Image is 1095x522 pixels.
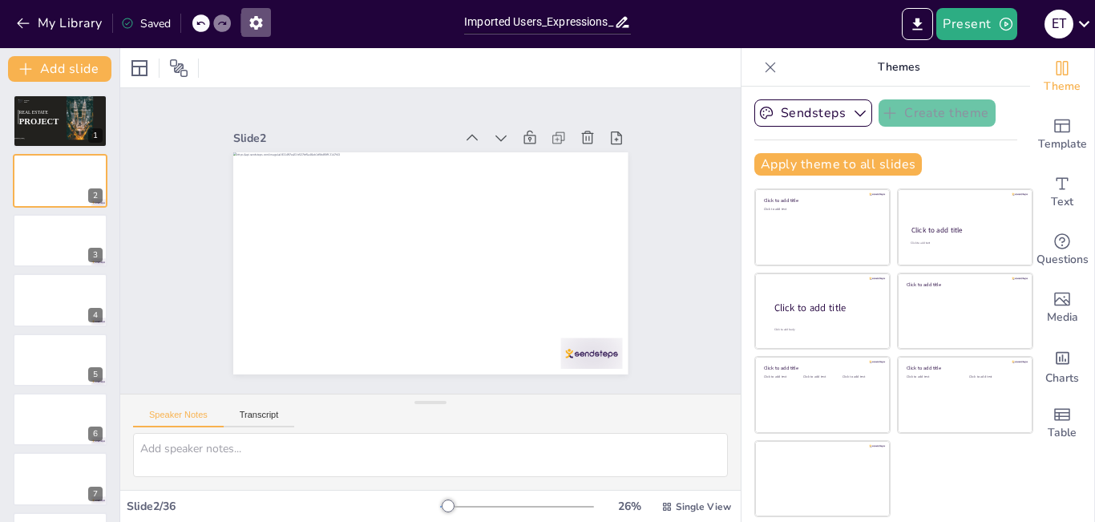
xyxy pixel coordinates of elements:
[1030,337,1094,395] div: Add charts and graphs
[1030,221,1094,279] div: Get real-time input from your audience
[1036,251,1089,269] span: Questions
[224,410,295,427] button: Transcript
[88,367,103,382] div: 5
[610,499,649,514] div: 26 %
[133,410,224,427] button: Speaker Notes
[88,248,103,262] div: 3
[1030,164,1094,221] div: Add text boxes
[127,499,440,514] div: Slide 2 / 36
[1044,8,1073,40] button: E T
[19,110,48,115] span: REAL ESTATE
[88,188,103,203] div: 2
[774,328,875,332] div: Click to add body
[1038,136,1087,153] span: Template
[1047,309,1078,326] span: Media
[88,128,103,143] div: 1
[24,102,27,103] span: Editor
[169,59,188,78] span: Position
[88,487,103,501] div: 7
[24,99,30,101] span: Sendsteps
[13,334,107,386] div: 5
[8,56,111,82] button: Add slide
[14,138,24,140] span: [DOMAIN_NAME]
[257,91,477,152] div: Slide 2
[1030,279,1094,337] div: Add images, graphics, shapes or video
[13,452,107,505] div: 7
[1044,78,1081,95] span: Theme
[1044,10,1073,38] div: E T
[754,99,872,127] button: Sendsteps
[936,8,1016,40] button: Present
[969,375,1020,379] div: Click to add text
[911,241,1017,245] div: Click to add text
[879,99,996,127] button: Create theme
[764,375,800,379] div: Click to add text
[1030,106,1094,164] div: Add ready made slides
[754,153,922,176] button: Apply theme to all slides
[803,375,839,379] div: Click to add text
[88,308,103,322] div: 4
[12,10,109,36] button: My Library
[907,375,957,379] div: Click to add text
[13,95,107,148] div: 1
[19,116,59,126] span: PROJECT
[1051,193,1073,211] span: Text
[464,10,614,34] input: Insert title
[764,365,879,371] div: Click to add title
[676,500,731,513] span: Single View
[121,16,171,31] div: Saved
[911,225,1018,235] div: Click to add title
[1048,424,1077,442] span: Table
[774,301,877,315] div: Click to add title
[127,55,152,81] div: Layout
[783,48,1014,87] p: Themes
[1045,370,1079,387] span: Charts
[13,214,107,267] div: 3
[88,427,103,441] div: 6
[907,281,1021,287] div: Click to add title
[1030,48,1094,106] div: Change the overall theme
[764,208,879,212] div: Click to add text
[902,8,933,40] button: Export to PowerPoint
[13,273,107,326] div: 4
[842,375,879,379] div: Click to add text
[764,197,879,204] div: Click to add title
[1030,395,1094,452] div: Add a table
[907,365,1021,371] div: Click to add title
[13,154,107,207] div: 2
[13,393,107,446] div: 6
